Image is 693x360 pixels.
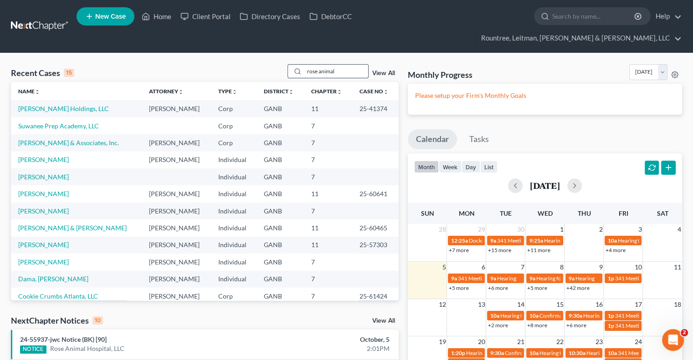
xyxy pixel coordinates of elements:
span: 341 Meeting for [497,237,535,244]
button: day [462,161,480,173]
span: 341 Meeting for [457,275,496,282]
td: Individual [211,237,257,254]
td: GANB [257,254,304,270]
span: Hearing for [466,350,493,356]
td: GANB [257,219,304,236]
a: Home [137,8,176,25]
a: [PERSON_NAME] [18,190,69,198]
td: 11 [304,100,352,117]
td: 7 [304,288,352,304]
span: 16 [594,299,603,310]
button: list [480,161,498,173]
span: 19 [437,336,447,347]
td: Corp [211,288,257,304]
button: week [439,161,462,173]
span: Hearing [497,275,516,282]
a: 24-55937-jwc Notice (BK) [90] [20,335,107,343]
span: New Case [95,13,126,20]
span: 15 [555,299,564,310]
a: Nameunfold_more [18,88,40,95]
span: 29 [477,224,486,235]
td: Individual [211,203,257,219]
td: [PERSON_NAME] [142,237,211,254]
a: View All [372,318,395,324]
span: 9a [568,275,574,282]
i: unfold_more [35,89,40,95]
span: 10a [607,350,616,356]
td: GANB [257,237,304,254]
a: +4 more [605,247,625,254]
i: unfold_more [178,89,184,95]
span: Hearing for [539,350,566,356]
span: 341 Meeting for [615,275,653,282]
span: 9 [598,262,603,273]
span: 28 [437,224,447,235]
i: unfold_more [383,89,389,95]
span: Hearing for Global Concessions Inc. [583,312,668,319]
span: 24 [633,336,642,347]
td: GANB [257,168,304,185]
td: 7 [304,254,352,270]
td: Individual [211,271,257,288]
span: 12 [437,299,447,310]
span: Docket Text: for Wellmade Floor Coverings International, Inc., et al. [468,237,627,244]
td: 25-61424 [352,288,399,304]
span: 9a [490,237,496,244]
span: Sun [421,209,434,217]
td: [PERSON_NAME] [142,100,211,117]
i: unfold_more [232,89,237,95]
a: +7 more [448,247,468,254]
td: 7 [304,271,352,288]
span: 30 [516,224,525,235]
td: 25-57303 [352,237,399,254]
td: [PERSON_NAME] [142,185,211,202]
td: [PERSON_NAME] [142,288,211,304]
span: 9a [451,275,457,282]
a: Suwanee Prep Academy, LLC [18,122,99,130]
td: 7 [304,152,352,168]
a: Chapterunfold_more [311,88,342,95]
td: [PERSON_NAME] [142,219,211,236]
td: [PERSON_NAME] [142,203,211,219]
span: 10a [607,237,616,244]
span: 22 [555,336,564,347]
span: Mon [458,209,474,217]
i: unfold_more [288,89,294,95]
td: [PERSON_NAME] [142,152,211,168]
a: Help [651,8,682,25]
span: 14 [516,299,525,310]
span: 341 Meeting for [615,312,653,319]
span: 1p [607,312,614,319]
a: [PERSON_NAME] [18,173,69,181]
td: 7 [304,203,352,219]
a: +42 more [566,284,589,291]
td: Individual [211,152,257,168]
span: 21 [516,336,525,347]
span: Sat [657,209,668,217]
td: Individual [211,168,257,185]
a: Calendar [408,129,457,149]
span: 1p [607,322,614,329]
span: 9:25a [529,237,543,244]
span: 7 [519,262,525,273]
td: [PERSON_NAME] [142,254,211,270]
a: [PERSON_NAME] [18,156,69,163]
td: 7 [304,168,352,185]
a: +11 more [527,247,550,254]
div: October, 5 [272,335,390,344]
a: +5 more [448,284,468,291]
div: 2:01PM [272,344,390,353]
td: Individual [211,185,257,202]
td: Corp [211,117,257,134]
span: 9:30a [568,312,582,319]
td: Individual [211,219,257,236]
a: +6 more [566,322,586,329]
span: Hearing for [PERSON_NAME] [617,237,688,244]
div: 10 [92,316,103,325]
iframe: Intercom live chat [662,329,684,351]
td: GANB [257,185,304,202]
a: View All [372,70,395,76]
span: 23 [594,336,603,347]
h2: [DATE] [530,181,560,190]
span: 1:20p [451,350,465,356]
